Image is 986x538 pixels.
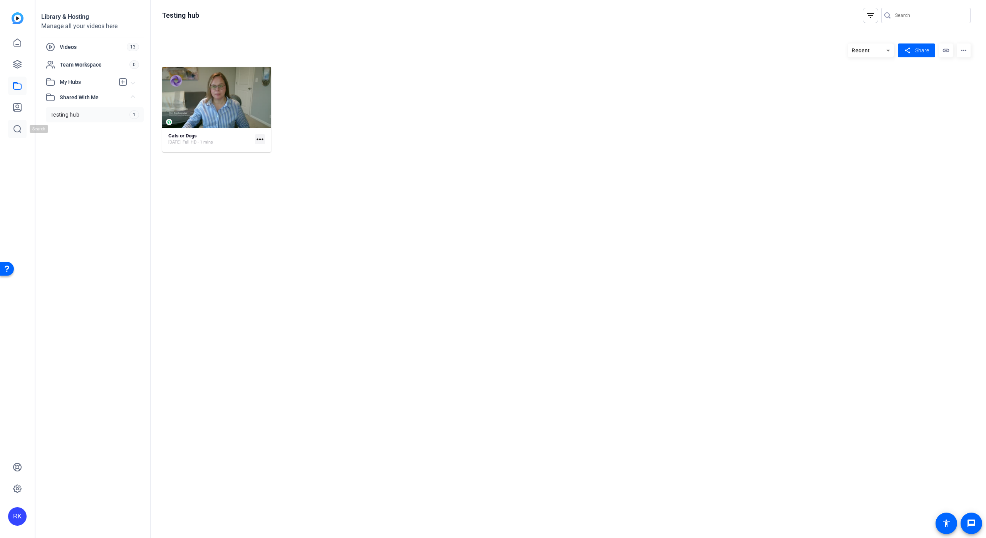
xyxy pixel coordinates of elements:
div: Shared With Me [41,105,144,131]
mat-icon: filter_list [866,11,875,20]
mat-icon: link [939,43,953,57]
div: Manage all your videos here [41,22,144,31]
mat-icon: accessibility [942,519,951,528]
span: Videos [60,43,127,51]
div: Search [30,124,51,134]
mat-icon: share [902,45,912,56]
div: Library & Hosting [41,12,144,22]
input: Search [895,11,964,20]
mat-icon: message [967,519,976,528]
button: Share [898,43,935,57]
span: Full HD - 1 mins [183,139,213,145]
h1: Testing hub [162,11,199,20]
img: blue-gradient.svg [12,12,23,24]
span: 0 [129,60,139,69]
a: Cats or Dogs[DATE]Full HD - 1 mins [168,133,252,145]
span: Team Workspace [60,61,129,69]
mat-icon: more_horiz [255,134,265,144]
span: Shared With Me [60,94,131,102]
span: 13 [127,43,139,51]
mat-expansion-panel-header: My Hubs [41,74,144,90]
strong: Cats or Dogs [168,133,197,139]
mat-icon: more_horiz [957,43,971,57]
span: 1 [129,110,139,119]
mat-expansion-panel-header: Shared With Me [41,90,144,105]
span: My Hubs [60,78,114,86]
span: Share [915,47,929,55]
a: Testing hub1 [46,107,144,122]
span: Recent [852,47,870,53]
span: Testing hub [50,111,79,119]
span: [DATE] [168,139,181,145]
div: RK [8,507,27,526]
